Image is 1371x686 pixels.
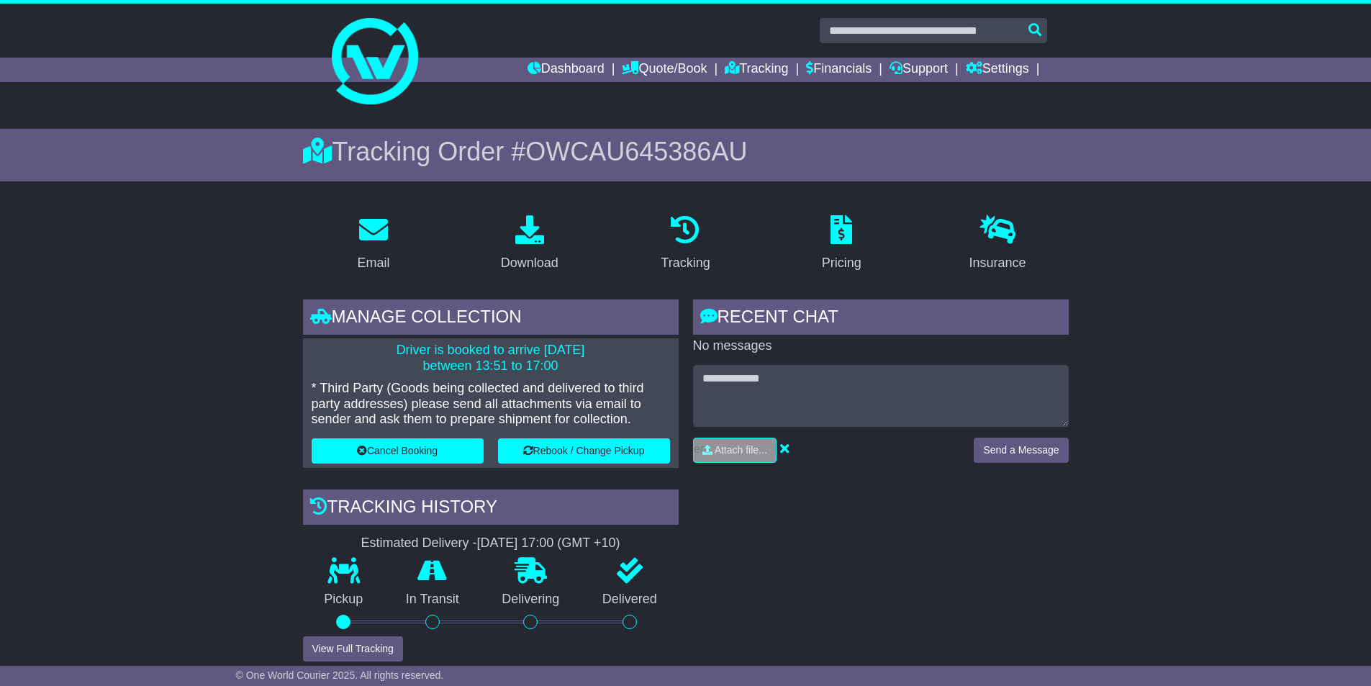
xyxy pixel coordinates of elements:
div: Estimated Delivery - [303,536,679,551]
a: Tracking [651,210,719,278]
a: Insurance [960,210,1036,278]
a: Pricing [813,210,871,278]
p: * Third Party (Goods being collected and delivered to third party addresses) please send all atta... [312,381,670,428]
button: Rebook / Change Pickup [498,438,670,464]
p: Delivering [481,592,582,608]
a: Email [348,210,399,278]
button: Send a Message [974,438,1068,463]
div: RECENT CHAT [693,299,1069,338]
a: Download [492,210,568,278]
span: OWCAU645386AU [525,137,747,166]
div: Pricing [822,253,861,273]
a: Dashboard [528,58,605,82]
p: In Transit [384,592,481,608]
div: Tracking history [303,489,679,528]
div: [DATE] 17:00 (GMT +10) [477,536,620,551]
span: © One World Courier 2025. All rights reserved. [236,669,444,681]
a: Tracking [725,58,788,82]
div: Insurance [969,253,1026,273]
a: Financials [806,58,872,82]
p: Driver is booked to arrive [DATE] between 13:51 to 17:00 [312,343,670,374]
button: Cancel Booking [312,438,484,464]
div: Tracking Order # [303,136,1069,167]
div: Manage collection [303,299,679,338]
a: Support [890,58,948,82]
div: Email [357,253,389,273]
a: Settings [966,58,1029,82]
a: Quote/Book [622,58,707,82]
button: View Full Tracking [303,636,403,662]
div: Download [501,253,558,273]
p: No messages [693,338,1069,354]
p: Delivered [581,592,679,608]
div: Tracking [661,253,710,273]
p: Pickup [303,592,385,608]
